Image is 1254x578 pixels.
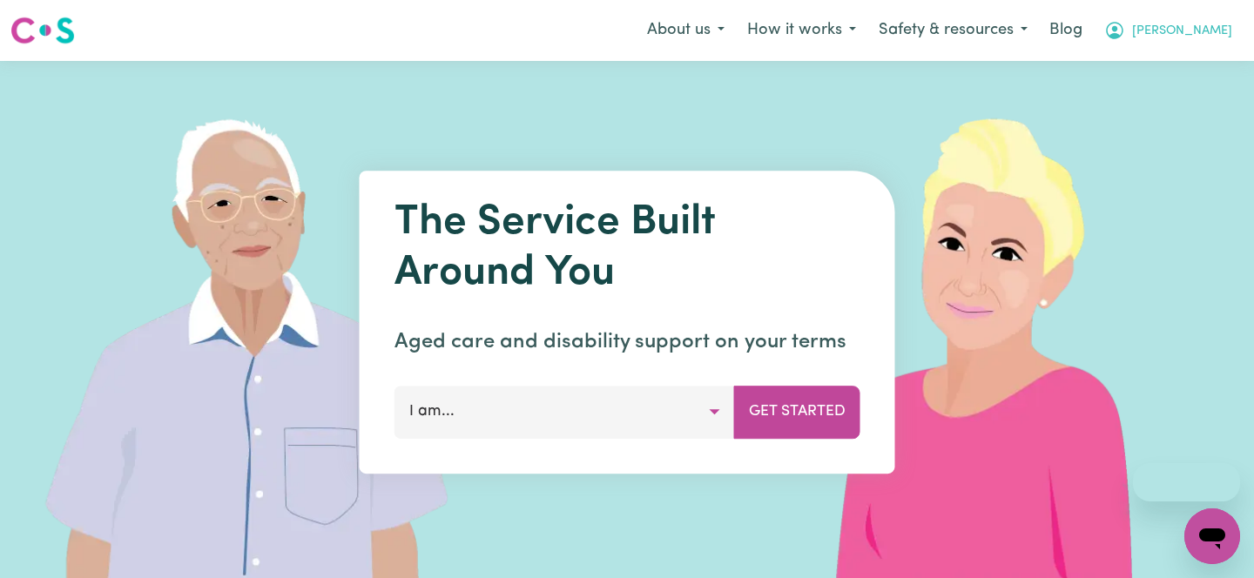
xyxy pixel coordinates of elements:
[10,10,75,50] a: Careseekers logo
[1039,11,1093,50] a: Blog
[1132,22,1232,41] span: [PERSON_NAME]
[10,15,75,46] img: Careseekers logo
[394,326,860,358] p: Aged care and disability support on your terms
[1133,463,1240,501] iframe: Message from company
[1184,508,1240,564] iframe: Button to launch messaging window
[734,386,860,438] button: Get Started
[736,12,867,49] button: How it works
[394,386,735,438] button: I am...
[636,12,736,49] button: About us
[394,198,860,299] h1: The Service Built Around You
[1093,12,1244,49] button: My Account
[867,12,1039,49] button: Safety & resources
